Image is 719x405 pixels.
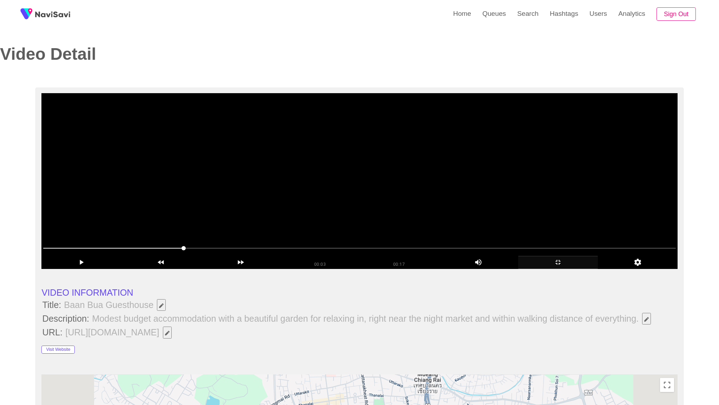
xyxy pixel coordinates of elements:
[18,5,35,23] img: fireSpot
[201,256,281,269] div: add
[642,313,651,324] button: Edit Field
[157,299,166,311] button: Edit Field
[41,346,75,354] button: Visit Website
[41,314,90,324] span: Description:
[158,303,164,308] span: Edit Field
[121,256,201,269] div: add
[35,11,70,18] img: fireSpot
[163,327,172,338] button: Edit Field
[41,343,75,353] a: Visit Website
[65,326,176,339] span: [URL][DOMAIN_NAME]
[393,262,405,267] span: 00:17
[518,256,598,269] div: add
[438,256,518,267] div: add
[164,331,170,335] span: Edit Field
[41,300,62,310] span: Title:
[41,256,121,269] div: add
[41,327,63,337] span: URL:
[657,7,696,21] button: Sign Out
[644,317,649,322] span: Edit Field
[63,298,170,311] span: Baan Bua Guesthouse
[598,256,678,269] div: add
[91,312,655,325] span: Modest budget accommodation with a beautiful garden for relaxing in, right near the night market ...
[41,288,677,298] li: VIDEO INFORMATION
[660,378,674,392] button: Toggle fullscreen view
[314,262,326,267] span: 00:03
